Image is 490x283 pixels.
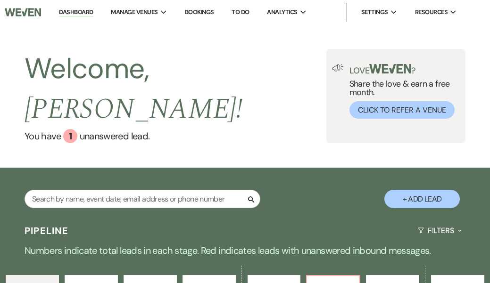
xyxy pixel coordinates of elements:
[349,64,460,75] p: Love ?
[267,8,297,17] span: Analytics
[25,88,242,131] span: [PERSON_NAME] !
[185,8,214,16] a: Bookings
[414,218,465,243] button: Filters
[59,8,93,17] a: Dashboard
[384,190,460,208] button: + Add Lead
[25,224,69,237] h3: Pipeline
[232,8,249,16] a: To Do
[415,8,448,17] span: Resources
[5,2,41,22] img: Weven Logo
[25,129,326,143] a: You have 1 unanswered lead.
[111,8,158,17] span: Manage Venues
[344,64,460,119] div: Share the love & earn a free month.
[349,101,455,119] button: Click to Refer a Venue
[63,129,77,143] div: 1
[332,64,344,72] img: loud-speaker-illustration.svg
[361,8,388,17] span: Settings
[25,190,260,208] input: Search by name, event date, email address or phone number
[25,49,326,129] h2: Welcome,
[369,64,411,73] img: weven-logo-green.svg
